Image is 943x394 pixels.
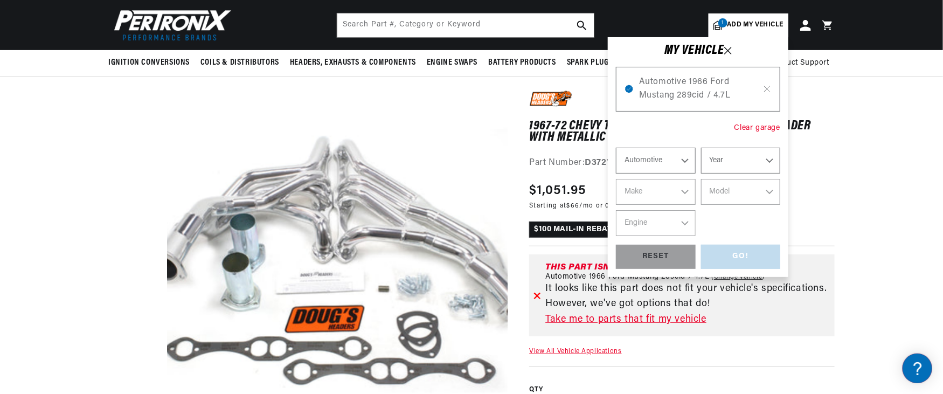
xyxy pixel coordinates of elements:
[427,57,477,68] span: Engine Swaps
[769,50,835,76] summary: Product Support
[734,122,780,134] div: Clear garage
[529,156,835,170] div: Part Number:
[616,210,696,236] select: Engine
[545,281,830,313] p: It looks like this part does not fit your vehicle's specifications. However, we've got options th...
[570,13,594,37] button: search button
[11,225,205,241] a: Orders FAQ
[701,148,781,174] select: Year
[709,13,788,37] a: 1Add my vehicle
[11,92,205,108] a: FAQ
[11,288,205,307] button: Contact Us
[718,18,727,27] span: 1
[701,179,781,205] select: Model
[639,75,757,103] span: Automotive 1966 Ford Mustang 289cid / 4.7L
[290,57,416,68] span: Headers, Exhausts & Components
[529,222,668,238] p: $100 MAIL-IN REBATE
[585,158,613,167] strong: D372Y
[11,136,205,153] a: FAQs
[529,348,621,355] a: View All Vehicle Applications
[545,263,830,272] div: This part isn't a match for your vehicle
[545,273,709,281] span: Automotive 1966 Ford Mustang 289cid / 4.7L
[488,57,556,68] span: Battery Products
[567,57,633,68] span: Spark Plug Wires
[545,312,830,328] a: Take me to parts that fit my vehicle
[108,50,195,75] summary: Ignition Conversions
[11,119,205,129] div: JBA Performance Exhaust
[421,50,483,75] summary: Engine Swaps
[483,50,561,75] summary: Battery Products
[616,179,696,205] select: Make
[727,20,783,30] span: Add my vehicle
[561,50,638,75] summary: Spark Plug Wires
[285,50,421,75] summary: Headers, Exhausts & Components
[664,45,724,56] h6: MY VEHICLE
[529,181,586,201] span: $1,051.95
[337,13,594,37] input: Search Part #, Category or Keyword
[11,181,205,197] a: Shipping FAQs
[148,310,207,321] a: POWERED BY ENCHANT
[529,121,835,143] h1: 1967-72 Chevy Truck Small Block 1 5/8" Tri-Y Header with Metallic Ceramic Coating
[108,6,232,44] img: Pertronix
[529,201,733,211] p: Starting at /mo or 0% APR with .
[11,253,205,263] div: Payment, Pricing, and Promotions
[11,269,205,286] a: Payment, Pricing, and Promotions FAQ
[769,57,829,69] span: Product Support
[200,57,279,68] span: Coils & Distributors
[195,50,285,75] summary: Coils & Distributors
[616,148,696,174] select: Ride Type
[11,208,205,218] div: Orders
[108,57,190,68] span: Ignition Conversions
[567,203,580,209] span: $66
[11,75,205,85] div: Ignition Products
[616,245,696,269] div: RESET
[11,164,205,174] div: Shipping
